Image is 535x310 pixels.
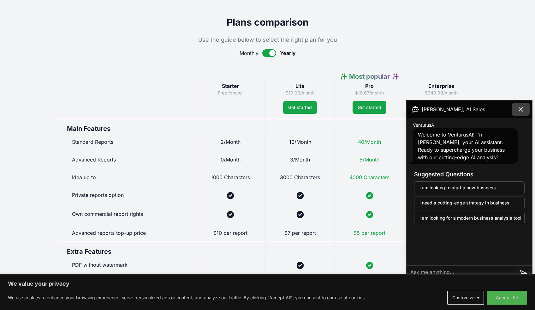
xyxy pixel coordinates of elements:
[57,256,196,275] div: PDF without watermark
[340,82,399,90] h3: Pro
[221,139,241,145] span: 2/Month
[270,82,330,90] h3: Lite
[414,181,525,194] button: I am looking to start a new business
[340,73,399,80] span: ✨ Most popular ✨
[289,139,311,145] span: 10/Month
[418,131,505,161] span: Welcome to VenturusAI! I'm [PERSON_NAME], your AI assistant. Ready to supercharge your business w...
[353,101,386,114] button: Get started
[240,49,259,57] span: Monthly
[213,230,247,236] span: $10 per report
[413,122,436,128] span: VenturusAI
[270,90,330,96] p: $10.00/month
[57,151,196,168] div: Advanced Reports
[284,230,316,236] span: $7 per report
[358,104,381,111] span: Get started
[414,170,525,179] h3: Suggested Questions
[57,224,196,242] div: Advanced reports top-up price
[283,101,317,114] button: Get started
[414,197,525,209] button: I need a cutting-edge strategy in business
[409,82,473,90] h3: Enterprise
[487,291,527,305] button: Accept All
[280,49,296,57] span: Yearly
[211,174,250,180] span: 1000 Characters
[340,90,399,96] p: $16.67/month
[358,139,381,145] span: 40/Month
[201,90,260,96] p: Free forever
[414,212,525,224] button: I am looking for a modern business analysis tool
[57,35,479,44] p: Use the guide below to select the right plan for you
[57,119,196,133] div: Main Features
[8,280,527,288] p: We value your privacy
[57,16,479,28] h2: Plans comparison
[447,291,484,305] button: Customize
[409,90,473,96] p: $249.99/month
[57,133,196,151] div: Standard Reports
[201,82,260,90] h3: Starter
[349,174,389,180] span: 4000 Characters
[221,156,241,163] span: 0/Month
[422,106,485,113] span: [PERSON_NAME], AI Sales
[57,205,196,224] div: Own commercial report rights
[57,242,196,256] div: Extra Features
[360,156,379,163] span: 5/Month
[288,104,312,111] span: Get started
[354,230,385,236] span: $5 per report
[290,156,310,163] span: 3/Month
[8,294,366,301] p: We use cookies to enhance your browsing experience, serve personalized ads or content, and analyz...
[280,174,320,180] span: 3000 Characters
[57,168,196,186] div: Idea up to
[57,186,196,205] div: Private reports option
